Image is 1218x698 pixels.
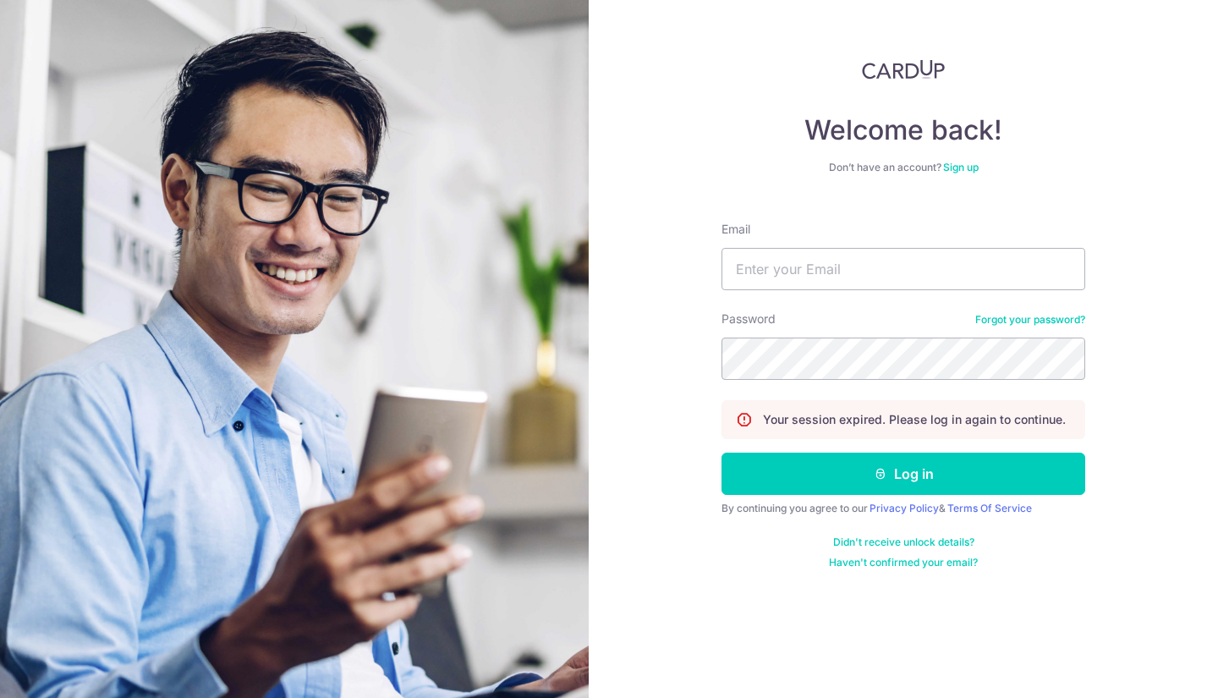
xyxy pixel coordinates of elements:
[721,221,750,238] label: Email
[947,502,1032,514] a: Terms Of Service
[721,453,1085,495] button: Log in
[721,248,1085,290] input: Enter your Email
[721,161,1085,174] div: Don’t have an account?
[975,313,1085,327] a: Forgot your password?
[721,502,1085,515] div: By continuing you agree to our &
[833,536,974,549] a: Didn't receive unlock details?
[870,502,939,514] a: Privacy Policy
[862,59,945,80] img: CardUp Logo
[943,161,979,173] a: Sign up
[721,311,776,327] label: Password
[829,556,978,569] a: Haven't confirmed your email?
[763,411,1066,428] p: Your session expired. Please log in again to continue.
[721,113,1085,147] h4: Welcome back!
